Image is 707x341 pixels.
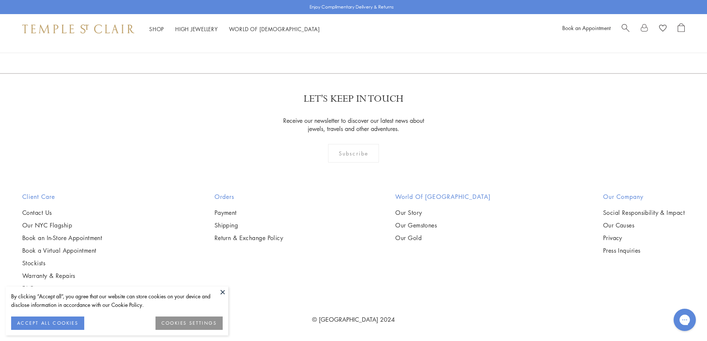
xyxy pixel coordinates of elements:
[11,317,84,330] button: ACCEPT ALL COOKIES
[304,92,403,105] p: LET'S KEEP IN TOUCH
[215,209,284,217] a: Payment
[22,192,102,201] h2: Client Care
[22,24,134,33] img: Temple St. Clair
[149,25,164,33] a: ShopShop
[395,221,491,229] a: Our Gemstones
[603,246,685,255] a: Press Inquiries
[328,144,379,163] div: Subscribe
[215,234,284,242] a: Return & Exchange Policy
[229,25,320,33] a: World of [DEMOGRAPHIC_DATA]World of [DEMOGRAPHIC_DATA]
[22,272,102,280] a: Warranty & Repairs
[622,23,629,35] a: Search
[22,234,102,242] a: Book an In-Store Appointment
[678,23,685,35] a: Open Shopping Bag
[11,292,223,309] div: By clicking “Accept all”, you agree that our website can store cookies on your device and disclos...
[156,317,223,330] button: COOKIES SETTINGS
[22,221,102,229] a: Our NYC Flagship
[395,192,491,201] h2: World of [GEOGRAPHIC_DATA]
[603,209,685,217] a: Social Responsibility & Impact
[22,246,102,255] a: Book a Virtual Appointment
[22,209,102,217] a: Contact Us
[312,315,395,324] a: © [GEOGRAPHIC_DATA] 2024
[603,221,685,229] a: Our Causes
[278,117,429,133] p: Receive our newsletter to discover our latest news about jewels, travels and other adventures.
[670,306,700,334] iframe: Gorgias live chat messenger
[395,234,491,242] a: Our Gold
[215,192,284,201] h2: Orders
[562,24,611,32] a: Book an Appointment
[395,209,491,217] a: Our Story
[175,25,218,33] a: High JewelleryHigh Jewellery
[603,234,685,242] a: Privacy
[603,192,685,201] h2: Our Company
[149,24,320,34] nav: Main navigation
[22,259,102,267] a: Stockists
[310,3,394,11] p: Enjoy Complimentary Delivery & Returns
[22,284,102,292] a: FAQs
[659,23,667,35] a: View Wishlist
[215,221,284,229] a: Shipping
